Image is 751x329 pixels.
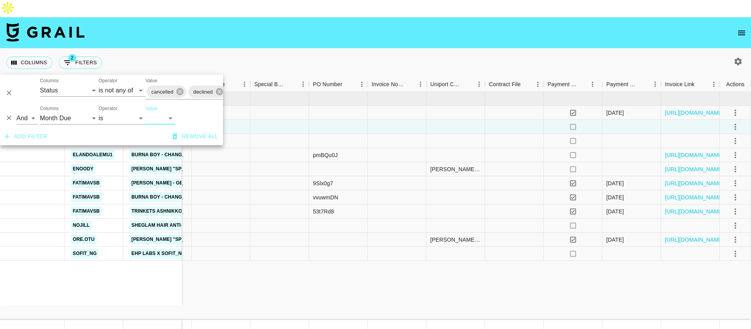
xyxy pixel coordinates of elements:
[71,192,102,202] a: fatimavsb
[71,221,92,230] a: nojill
[578,79,589,90] button: Sort
[602,77,661,92] div: Payment Sent Date
[309,77,368,92] div: PO Number
[415,78,426,90] button: Menu
[430,236,481,244] div: tiffany.bullock@umusic.com
[430,77,462,92] div: Uniport Contact Email
[3,112,15,124] button: Delete
[695,79,706,90] button: Sort
[638,79,649,90] button: Sort
[606,208,624,215] div: 08/09/2025
[532,78,544,90] button: Menu
[665,151,724,159] a: [URL][DOMAIN_NAME]
[606,179,624,187] div: 16/09/2025
[485,77,544,92] div: Contract File
[729,148,742,162] button: select merge strategy
[544,77,602,92] div: Payment Sent
[68,54,76,62] span: 2
[729,247,742,260] button: select merge strategy
[146,105,157,112] label: Value
[342,79,353,90] button: Sort
[2,129,50,144] button: Add filter
[129,164,224,174] a: [PERSON_NAME] "Spend it" Sped Up
[729,205,742,218] button: select merge strategy
[129,206,184,216] a: Trinkets ashnikko
[192,77,250,92] div: Boost Code
[239,78,250,90] button: Menu
[729,120,742,134] button: select merge strategy
[368,77,426,92] div: Invoice Notes
[356,78,368,90] button: Menu
[462,79,473,90] button: Sort
[129,221,296,230] a: SHEGLAM Hair Anti-Burn Hot Comb x 1TT Crossposted to IGR
[729,233,742,246] button: select merge strategy
[606,77,638,92] div: Payment Sent Date
[729,177,742,190] button: select merge strategy
[6,56,52,69] button: Select columns
[59,56,102,69] button: Show filters
[99,105,117,112] label: Operator
[404,79,415,90] button: Sort
[129,150,286,160] a: Burna Boy - Change Your Mind (feat. [GEOGRAPHIC_DATA])
[729,106,742,119] button: select merge strategy
[254,77,286,92] div: Special Booking Type
[286,79,297,90] button: Sort
[665,109,724,117] a: [URL][DOMAIN_NAME]
[3,87,15,99] button: Delete
[129,178,196,188] a: [PERSON_NAME] - Genius
[726,77,745,92] div: Actions
[372,77,404,92] div: Invoice Notes
[71,235,97,244] a: ore.otu
[129,249,262,258] a: EHP Labs x Sofit_ngr 12 month Partnership 3/12
[189,87,217,96] span: declined
[147,87,178,96] span: cancelled
[147,85,186,98] div: cancelled
[313,193,338,201] div: vvuwmDN
[548,77,578,92] div: Payment Sent
[426,77,485,92] div: Uniport Contact Email
[40,105,59,112] label: Columns
[587,78,598,90] button: Menu
[225,79,236,90] button: Sort
[71,249,99,258] a: sofit_ng
[729,219,742,232] button: select merge strategy
[71,206,102,216] a: fatimavsb
[250,77,309,92] div: Special Booking Type
[665,179,724,187] a: [URL][DOMAIN_NAME]
[129,235,224,244] a: [PERSON_NAME] "Spend it" Sped Up
[661,77,720,92] div: Invoice Link
[734,25,749,41] button: open drawer
[665,77,695,92] div: Invoice Link
[6,23,84,42] img: Grail Talent
[489,77,521,92] div: Contract File
[649,78,661,90] button: Menu
[313,151,338,159] div: pmBQu0J
[606,109,624,117] div: 15/09/2025
[729,163,742,176] button: select merge strategy
[665,208,724,215] a: [URL][DOMAIN_NAME]
[40,78,59,84] label: Columns
[720,77,751,92] div: Actions
[708,78,720,90] button: Menu
[729,134,742,148] button: select merge strategy
[71,178,102,188] a: fatimavsb
[430,165,481,173] div: tiffany.bullock@umusic.com
[665,165,724,173] a: [URL][DOMAIN_NAME]
[473,78,485,90] button: Menu
[297,78,309,90] button: Menu
[313,208,334,215] div: 53t7Rd8
[146,78,157,84] label: Value
[169,129,221,144] button: Remove all
[16,112,38,125] select: Logic operator
[729,191,742,204] button: select merge strategy
[71,164,95,174] a: enoody
[313,77,342,92] div: PO Number
[606,193,624,201] div: 08/09/2025
[313,179,333,187] div: 9Slx0g7
[99,78,117,84] label: Operator
[665,236,724,244] a: [URL][DOMAIN_NAME]
[606,236,624,244] div: 08/09/2025
[71,150,115,160] a: elandoalemu1
[189,85,226,98] div: declined
[665,193,724,201] a: [URL][DOMAIN_NAME]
